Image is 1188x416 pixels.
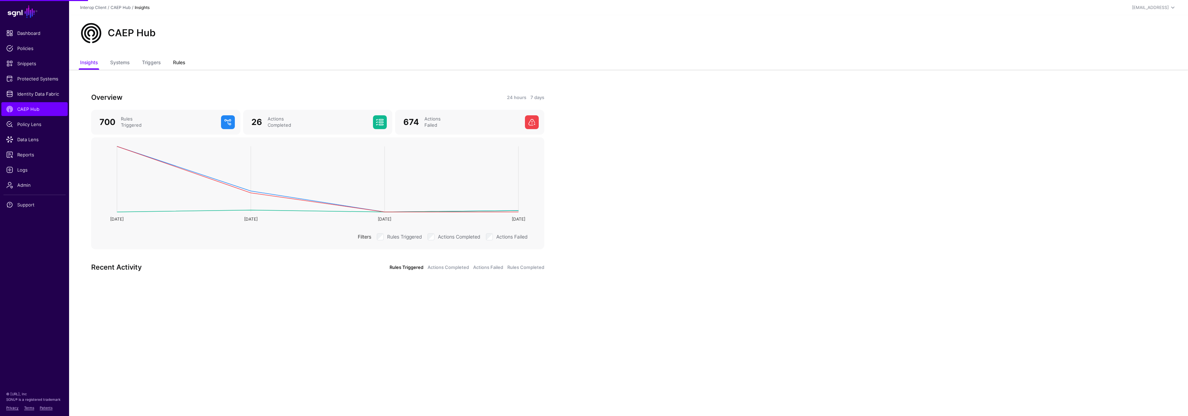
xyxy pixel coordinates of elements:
span: Identity Data Fabric [6,90,63,97]
a: Rules [173,57,185,70]
div: Actions Completed [265,116,370,128]
a: Policies [1,41,68,55]
div: [EMAIL_ADDRESS] [1132,4,1169,11]
a: Dashboard [1,26,68,40]
span: Admin [6,182,63,188]
span: Policy Lens [6,121,63,128]
div: / [131,4,135,11]
a: Reports [1,148,68,162]
a: Systems [110,57,130,70]
a: CAEP Hub [1,102,68,116]
a: Rules Triggered [390,264,423,271]
label: Actions Completed [438,232,480,240]
text: [DATE] [512,216,525,222]
a: 24 hours [507,94,526,101]
strong: Insights [135,5,150,10]
a: Data Lens [1,133,68,146]
a: Actions Completed [428,264,469,271]
a: Triggers [142,57,161,70]
a: 7 days [530,94,544,101]
a: Interop Client [80,5,106,10]
p: © [URL], Inc [6,391,63,397]
a: Insights [80,57,98,70]
span: Protected Systems [6,75,63,82]
span: Policies [6,45,63,52]
span: Support [6,201,63,208]
div: Rules Triggered [118,116,218,128]
a: Admin [1,178,68,192]
span: Logs [6,166,63,173]
a: Rules Completed [507,264,544,271]
p: SGNL® is a registered trademark [6,397,63,402]
h2: CAEP Hub [108,27,156,39]
a: Protected Systems [1,72,68,86]
span: Reports [6,151,63,158]
span: 700 [99,117,115,127]
a: SGNL [4,4,65,19]
a: Terms [24,406,34,410]
a: Identity Data Fabric [1,87,68,101]
a: Logs [1,163,68,177]
label: Rules Triggered [387,232,422,240]
div: Actions Failed [422,116,522,128]
text: [DATE] [244,216,258,222]
span: CAEP Hub [6,106,63,113]
a: Policy Lens [1,117,68,131]
a: CAEP Hub [111,5,131,10]
span: 26 [251,117,262,127]
a: Patents [40,406,52,410]
div: / [106,4,111,11]
span: 674 [403,117,419,127]
label: Actions Failed [496,232,528,240]
div: Filters [355,233,374,240]
h3: Overview [91,92,314,103]
span: Dashboard [6,30,63,37]
a: Privacy [6,406,19,410]
text: [DATE] [110,216,124,222]
a: Snippets [1,57,68,70]
span: Data Lens [6,136,63,143]
h3: Recent Activity [91,262,314,273]
a: Actions Failed [473,264,503,271]
span: Snippets [6,60,63,67]
text: [DATE] [378,216,391,222]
